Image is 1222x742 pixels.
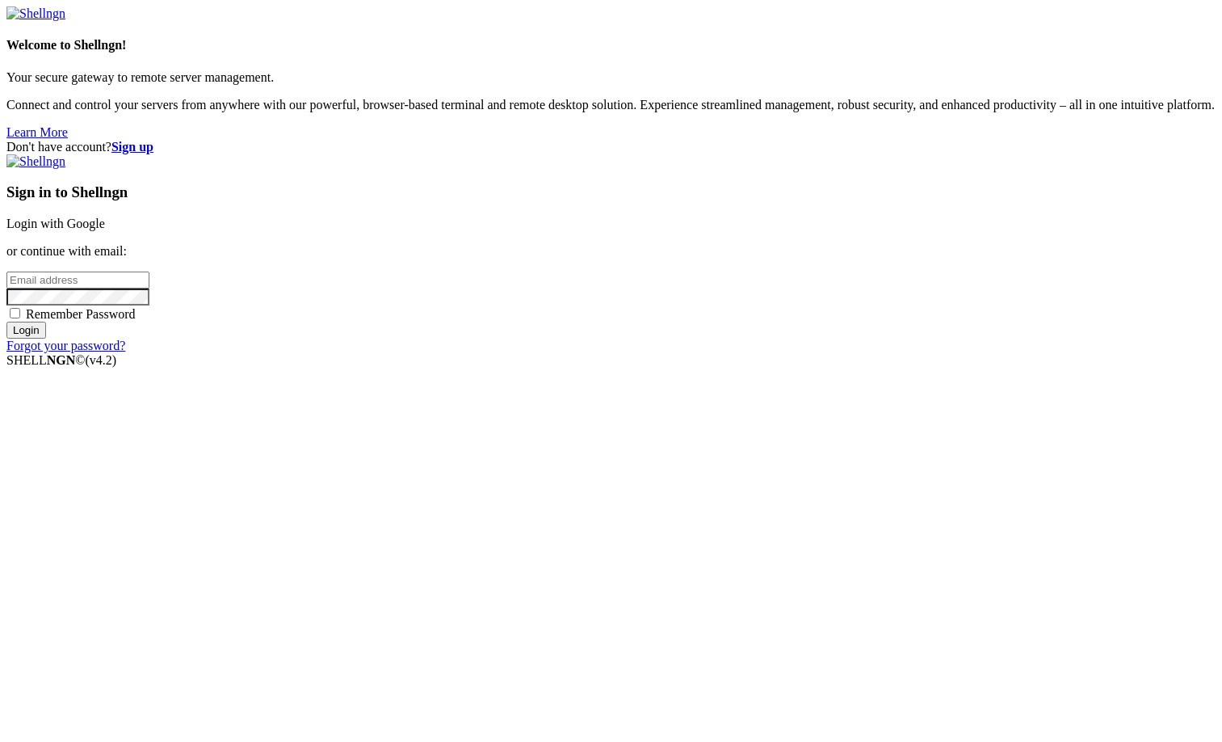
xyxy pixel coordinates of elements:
a: Learn More [6,125,68,139]
div: Don't have account? [6,140,1216,154]
h3: Sign in to Shellngn [6,183,1216,201]
img: Shellngn [6,154,65,169]
img: Shellngn [6,6,65,21]
p: Your secure gateway to remote server management. [6,70,1216,85]
a: Login with Google [6,217,105,230]
p: or continue with email: [6,244,1216,259]
input: Remember Password [10,308,20,318]
b: NGN [47,353,76,367]
a: Forgot your password? [6,339,125,352]
span: Remember Password [26,307,136,321]
span: SHELL © [6,353,116,367]
h4: Welcome to Shellngn! [6,38,1216,53]
span: 4.2.0 [86,353,117,367]
a: Sign up [111,140,153,154]
input: Email address [6,272,149,289]
p: Connect and control your servers from anywhere with our powerful, browser-based terminal and remo... [6,98,1216,112]
input: Login [6,322,46,339]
